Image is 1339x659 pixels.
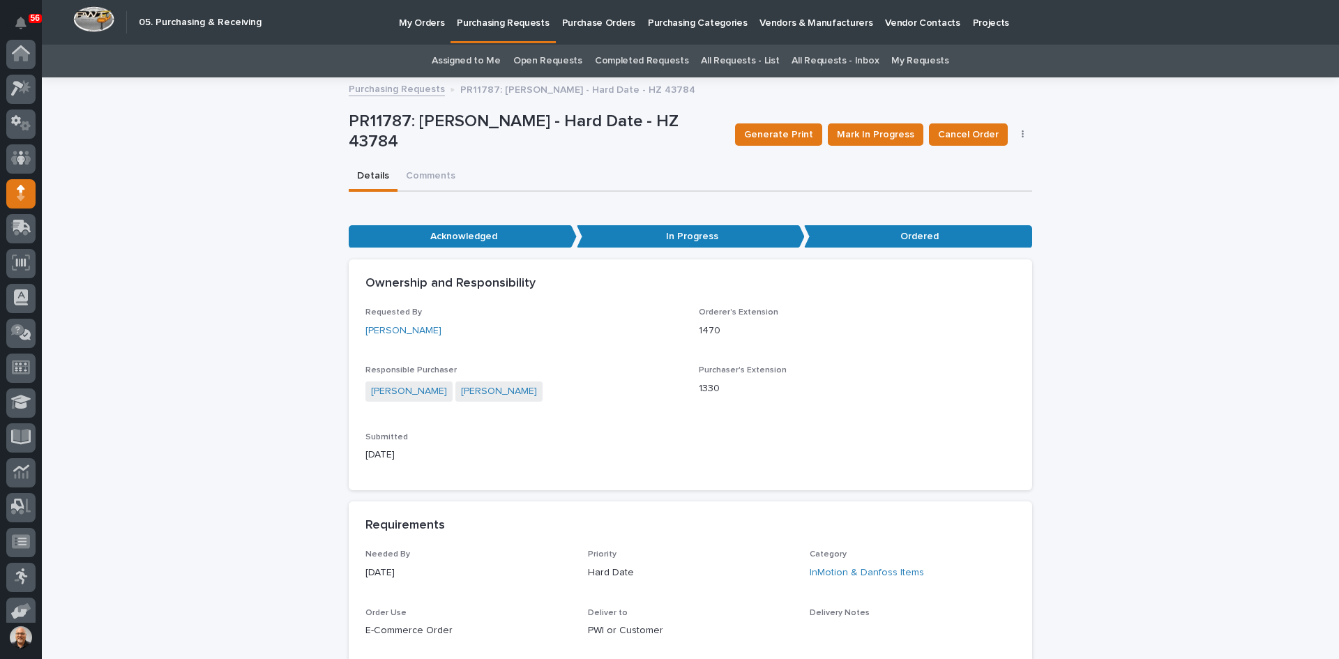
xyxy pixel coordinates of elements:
[588,623,794,638] p: PWI or Customer
[6,8,36,38] button: Notifications
[588,550,616,559] span: Priority
[365,550,410,559] span: Needed By
[365,276,536,291] h2: Ownership and Responsibility
[349,80,445,96] a: Purchasing Requests
[810,550,847,559] span: Category
[701,45,779,77] a: All Requests - List
[891,45,949,77] a: My Requests
[371,384,447,399] a: [PERSON_NAME]
[588,609,628,617] span: Deliver to
[365,324,441,338] a: [PERSON_NAME]
[460,81,695,96] p: PR11787: [PERSON_NAME] - Hard Date - HZ 43784
[744,128,813,142] span: Generate Print
[513,45,582,77] a: Open Requests
[365,623,571,638] p: E-Commerce Order
[139,17,262,29] h2: 05. Purchasing & Receiving
[365,448,682,462] p: [DATE]
[699,308,778,317] span: Orderer's Extension
[349,162,398,192] button: Details
[17,17,36,39] div: Notifications56
[365,308,422,317] span: Requested By
[349,112,724,152] p: PR11787: [PERSON_NAME] - Hard Date - HZ 43784
[810,566,924,580] a: InMotion & Danfoss Items
[31,13,40,23] p: 56
[804,225,1032,248] p: Ordered
[735,123,822,146] button: Generate Print
[929,123,1008,146] button: Cancel Order
[6,623,36,652] button: users-avatar
[699,324,1015,338] p: 1470
[73,6,114,32] img: Workspace Logo
[365,609,407,617] span: Order Use
[699,381,1015,396] p: 1330
[699,366,787,374] span: Purchaser's Extension
[588,566,794,580] p: Hard Date
[810,609,870,617] span: Delivery Notes
[365,433,408,441] span: Submitted
[365,366,457,374] span: Responsible Purchaser
[837,128,914,142] span: Mark In Progress
[938,128,999,142] span: Cancel Order
[828,123,923,146] button: Mark In Progress
[432,45,501,77] a: Assigned to Me
[365,518,445,533] h2: Requirements
[577,225,805,248] p: In Progress
[365,566,571,580] p: [DATE]
[792,45,879,77] a: All Requests - Inbox
[595,45,688,77] a: Completed Requests
[398,162,464,192] button: Comments
[461,384,537,399] a: [PERSON_NAME]
[349,225,577,248] p: Acknowledged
